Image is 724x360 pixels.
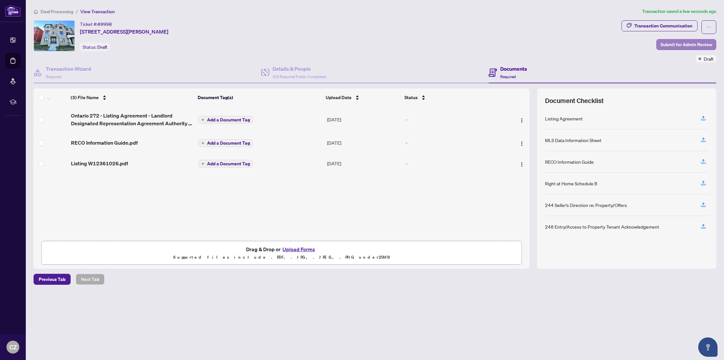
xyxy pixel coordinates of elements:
img: Logo [519,118,524,123]
div: MLS Data Information Sheet [545,137,601,144]
div: - [406,139,499,146]
button: Logo [517,114,527,125]
span: RECO Information Guide.pdf [71,139,138,147]
button: Upload Forms [281,245,317,253]
button: Add a Document Tag [198,159,253,168]
button: Logo [517,138,527,148]
img: IMG-W12361026_1.jpg [34,21,74,51]
span: Status [404,94,418,101]
span: plus [201,162,204,165]
div: 244 Seller’s Direction re: Property/Offers [545,201,627,209]
div: Listing Agreement [545,115,583,122]
h4: Documents [500,65,527,73]
div: Right at Home Schedule B [545,180,597,187]
div: - [406,160,499,167]
span: Draft [97,44,107,50]
th: Upload Date [323,88,402,107]
span: Drag & Drop or [246,245,317,253]
span: Required [46,74,61,79]
th: Status [402,88,500,107]
span: Required [500,74,516,79]
button: Transaction Communication [621,20,698,31]
span: Draft [704,55,714,62]
div: - [406,116,499,123]
img: Logo [519,141,524,146]
th: (3) File Name [68,88,195,107]
span: Ontario 272 - Listing Agreement - Landlord Designated Representation Agreement Authority to Offer... [71,112,193,127]
span: Add a Document Tag [207,118,250,122]
span: CZ [9,343,17,352]
span: plus [201,118,204,121]
span: Listing W12361026.pdf [71,159,128,167]
span: View Transaction [80,9,115,15]
button: Add a Document Tag [198,116,253,124]
img: Logo [519,162,524,167]
h4: Transaction Wizard [46,65,91,73]
span: Document Checklist [545,96,604,105]
h4: Details & People [273,65,326,73]
li: / [76,8,78,15]
span: Add a Document Tag [207,141,250,145]
td: [DATE] [324,153,403,174]
div: Ticket #: [80,20,112,28]
span: Deal Processing [41,9,73,15]
button: Previous Tab [34,274,71,285]
span: Add a Document Tag [207,161,250,166]
span: home [34,9,38,14]
span: 49998 [97,21,112,27]
div: 248 Entry/Access to Property Tenant Acknowledgement [545,223,659,230]
span: Drag & Drop orUpload FormsSupported files include .PDF, .JPG, .JPEG, .PNG under25MB [42,241,521,265]
button: Logo [517,158,527,169]
article: Transaction saved a few seconds ago [642,8,716,15]
div: Status: [80,43,110,51]
span: 3/3 Required Fields Completed [273,74,326,79]
td: [DATE] [324,107,403,132]
button: Next Tab [76,274,104,285]
p: Supported files include .PDF, .JPG, .JPEG, .PNG under 25 MB [45,253,518,261]
span: (3) File Name [71,94,99,101]
button: Add a Document Tag [198,160,253,168]
span: Upload Date [326,94,352,101]
td: [DATE] [324,132,403,153]
button: Submit for Admin Review [656,39,716,50]
div: Transaction Communication [634,21,692,31]
img: logo [5,5,21,17]
span: Previous Tab [39,274,65,284]
button: Open asap [698,337,718,357]
th: Document Tag(s) [195,88,323,107]
span: plus [201,141,204,145]
button: Add a Document Tag [198,139,253,147]
div: RECO Information Guide [545,158,594,165]
span: ellipsis [707,25,711,29]
span: Submit for Admin Review [660,39,712,50]
span: [STREET_ADDRESS][PERSON_NAME] [80,28,168,36]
